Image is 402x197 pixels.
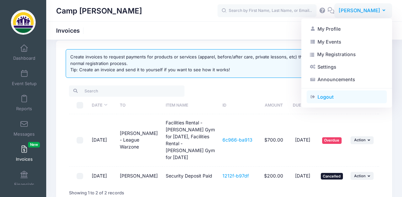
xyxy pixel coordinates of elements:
[162,97,219,114] th: Item Name: activate to sort column ascending
[307,73,387,86] a: Announcements
[70,54,368,73] div: Create invoices to request payments for products or services (apparel, before/after care, private...
[219,97,259,114] th: ID: activate to sort column ascending
[56,27,85,34] h1: Invoices
[12,81,37,86] span: Event Setup
[16,106,32,112] span: Reports
[117,167,162,185] td: [PERSON_NAME]
[351,136,374,144] button: Action
[288,114,317,167] td: [DATE]
[307,61,387,73] a: Settings
[56,3,142,18] h1: Camp [PERSON_NAME]
[9,142,40,165] a: InvoicesNew
[69,85,184,97] input: Search
[9,167,40,190] a: Financials
[288,97,317,114] th: Due Date: activate to sort column ascending
[321,173,343,179] span: Cancelled
[117,97,162,114] th: To: activate to sort column ascending
[117,114,162,167] td: [PERSON_NAME] - League Warzone
[9,117,40,140] a: Messages
[222,173,249,179] a: 1212f-b97df
[28,142,40,148] span: New
[322,137,342,144] span: Overdue
[88,97,117,114] th: Date: activate to sort column ascending
[354,174,366,178] span: Action
[14,131,35,137] span: Messages
[307,35,387,48] a: My Events
[307,23,387,35] a: My Profile
[11,10,36,35] img: Camp Helen Brachman
[259,97,288,114] th: Amount: activate to sort column ascending
[218,4,317,17] input: Search by First Name, Last Name, or Email...
[9,41,40,64] a: Dashboard
[88,167,117,185] td: [DATE]
[307,91,387,103] a: Logout
[88,114,117,167] td: [DATE]
[339,7,380,14] span: [PERSON_NAME]
[222,137,252,143] a: 6c966-ba913
[16,157,33,162] span: Invoices
[307,48,387,61] a: My Registrations
[9,91,40,115] a: Reports
[288,167,317,185] td: [DATE]
[13,56,35,61] span: Dashboard
[162,114,219,167] td: Facilities Rental - [PERSON_NAME] Gym for [DATE], Facilities Rental - [PERSON_NAME] Gym for [DATE]
[14,182,34,187] span: Financials
[162,167,219,185] td: Security Deposit Paid
[259,167,288,185] td: $200.00
[354,138,366,142] span: Action
[351,172,374,180] button: Action
[9,66,40,89] a: Event Setup
[334,3,392,18] button: [PERSON_NAME]
[259,114,288,167] td: $700.00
